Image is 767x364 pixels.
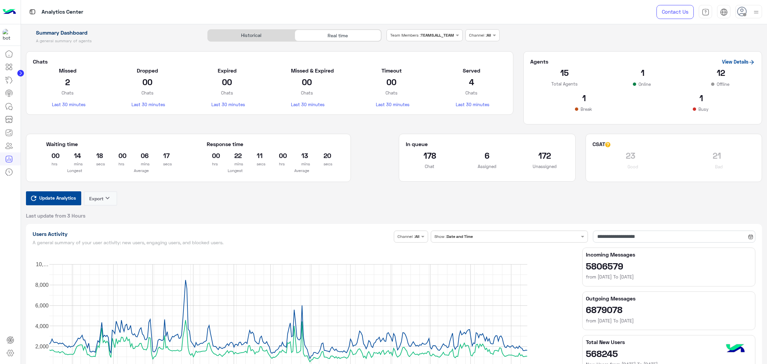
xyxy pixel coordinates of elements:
h2: 17 [163,150,164,161]
h5: Response time [207,141,243,147]
h6: from [DATE] To [DATE] [586,317,752,324]
button: Update Analytics [26,191,81,205]
p: Bad [714,163,724,170]
h2: 12 [687,67,755,78]
h2: 06 [141,150,142,161]
text: 8,000 [35,282,48,288]
h2: 18 [96,150,97,161]
img: tab [28,8,37,16]
b: TEAMS.ALL_TEAM [421,33,454,38]
p: Offline [715,81,731,88]
h2: 568245 [586,348,752,359]
h2: 00 [212,150,213,161]
span: Last update from 3 Hours [26,212,86,219]
h2: 4 [456,77,487,87]
p: Chat [406,163,453,170]
p: Chats [131,90,163,96]
span: Update Analytics [38,193,78,202]
p: Last 30 minutes [376,101,407,108]
img: tab [702,8,709,16]
h5: Waiting time [46,141,170,147]
p: Chats [376,90,407,96]
h2: 11 [257,150,258,161]
p: mins [74,161,75,167]
a: View Details [722,59,755,65]
p: Average [113,167,170,174]
h2: 22 [234,150,235,161]
h2: 00 [211,77,243,87]
h5: In queue [406,141,428,147]
p: Last 30 minutes [211,101,243,108]
h2: 23 [593,150,669,161]
p: Last 30 minutes [291,101,323,108]
img: tab [720,8,728,16]
h5: Dropped [131,67,163,74]
h5: A general summary of agents [26,38,200,44]
h5: Chats [33,58,506,65]
text: 10,… [36,262,48,267]
text: 6,000 [35,303,48,308]
h5: Missed & Expired [291,67,323,74]
p: Total Agents [530,81,599,87]
text: 4,000 [35,323,48,329]
a: Contact Us [656,5,694,19]
p: mins [234,161,235,167]
h2: 00 [376,77,407,87]
img: profile [752,8,760,16]
a: tab [699,5,712,19]
p: Last 30 minutes [52,101,84,108]
p: Chats [211,90,243,96]
h2: 5806579 [586,261,752,271]
h1: Summary Dashboard [26,29,200,36]
p: Last 30 minutes [131,101,163,108]
h2: 178 [406,150,453,161]
p: Longest [46,167,103,174]
b: All [487,33,491,38]
p: secs [257,161,258,167]
h2: 6 [463,150,511,161]
h2: 1 [647,92,755,103]
img: 1403182699927242 [3,29,15,41]
h5: CSAT [593,141,611,147]
p: Break [579,106,593,112]
h5: Total New Users [586,339,752,345]
p: secs [163,161,164,167]
h2: 00 [291,77,323,87]
h2: 00 [279,150,280,161]
h2: 1 [530,92,638,103]
p: hrs [279,161,280,167]
h5: Timeout [376,67,407,74]
p: Good [626,163,639,170]
p: Longest [207,167,264,174]
h2: 1 [609,67,677,78]
p: Busy [697,106,710,112]
h5: A general summary of your user activity: new users, engaging users, and blocked users. [33,240,391,245]
p: secs [324,161,325,167]
p: secs [96,161,97,167]
p: Last 30 minutes [456,101,487,108]
h2: 6879078 [586,304,752,315]
h2: 00 [131,77,163,87]
img: hulul-logo.png [724,337,747,361]
i: keyboard_arrow_down [104,194,112,202]
h2: 14 [74,150,75,161]
h2: 172 [521,150,569,161]
h6: from [DATE] To [DATE] [586,273,752,280]
div: Historical [208,30,294,41]
h5: Served [456,67,487,74]
p: Analytics Center [42,8,83,17]
p: mins [301,161,302,167]
h2: 2 [52,77,84,87]
p: Chats [291,90,323,96]
p: Average [274,167,331,174]
div: Real time [295,30,381,41]
h2: 21 [679,150,755,161]
h5: Expired [211,67,243,74]
button: Exportkeyboard_arrow_down [84,191,117,206]
img: Logo [3,5,16,19]
h2: 13 [301,150,302,161]
p: mins [141,161,142,167]
h2: 15 [530,67,599,78]
p: Assigned [463,163,511,170]
p: Online [637,81,652,88]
